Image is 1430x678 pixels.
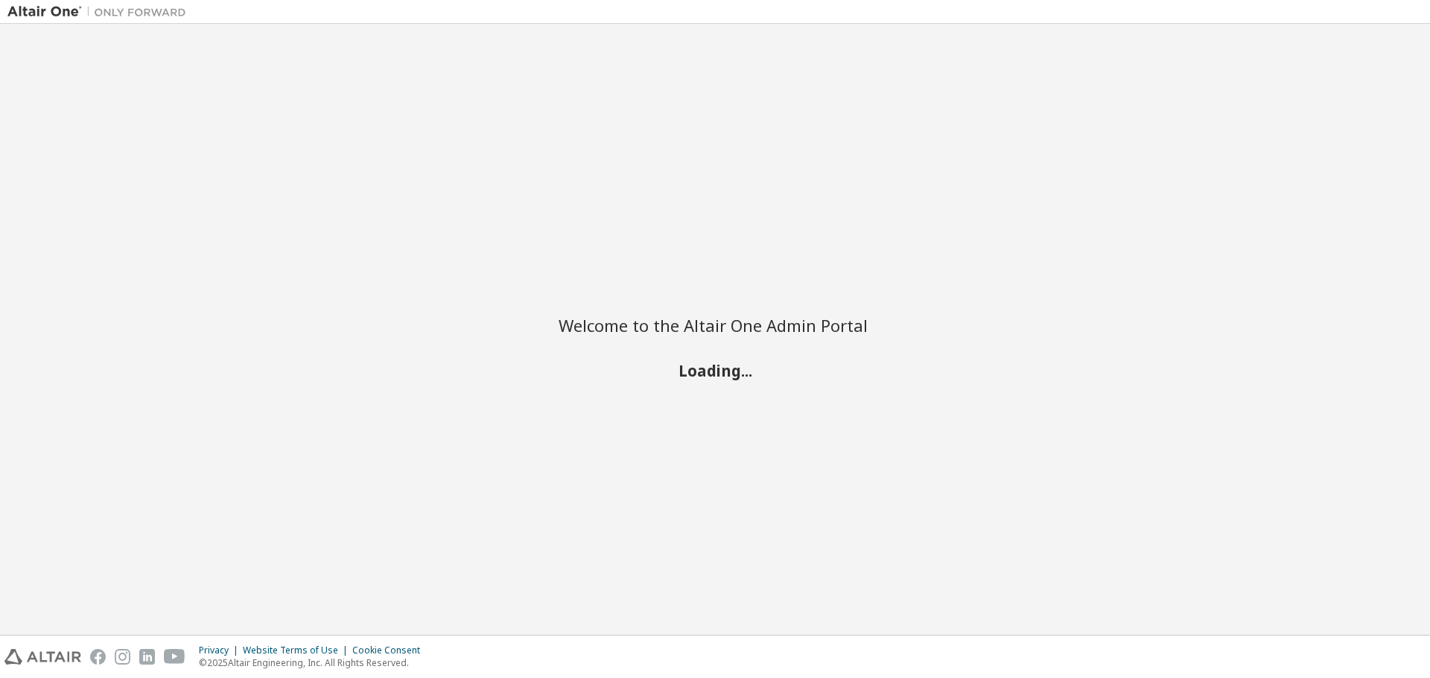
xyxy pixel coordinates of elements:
[115,649,130,665] img: instagram.svg
[199,656,429,669] p: © 2025 Altair Engineering, Inc. All Rights Reserved.
[352,645,429,656] div: Cookie Consent
[139,649,155,665] img: linkedin.svg
[164,649,185,665] img: youtube.svg
[7,4,194,19] img: Altair One
[199,645,243,656] div: Privacy
[243,645,352,656] div: Website Terms of Use
[4,649,81,665] img: altair_logo.svg
[559,360,871,380] h2: Loading...
[559,315,871,336] h2: Welcome to the Altair One Admin Portal
[90,649,106,665] img: facebook.svg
